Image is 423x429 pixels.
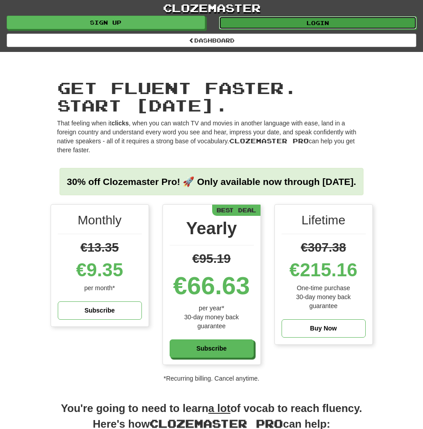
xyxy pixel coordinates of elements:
div: 30-day money back guarantee [170,313,254,330]
div: €66.63 [170,268,254,304]
div: One-time purchase [282,283,366,292]
a: Dashboard [7,34,416,47]
div: Lifetime [282,211,366,234]
div: Yearly [170,216,254,245]
div: 30-day money back guarantee [282,292,366,310]
div: €215.16 [282,257,366,283]
a: Subscribe [58,301,142,320]
div: per year* [170,304,254,313]
a: Buy Now [282,319,366,338]
strong: clicks [111,120,129,127]
span: €307.38 [301,240,346,254]
div: €9.35 [58,257,142,283]
a: Sign up [7,16,205,29]
a: Subscribe [170,339,254,358]
span: Get fluent faster. Start [DATE]. [57,78,297,115]
a: Login [219,16,417,30]
span: Clozemaster Pro [229,137,309,145]
span: €13.35 [81,240,119,254]
u: a lot [208,402,230,414]
p: That feeling when it , when you can watch TV and movies in another language with ease, land in a ... [57,119,366,154]
div: Best Deal [212,205,261,216]
div: per month* [58,283,142,292]
span: €95.19 [192,252,231,266]
div: Monthly [58,211,142,234]
strong: 30% off Clozemaster Pro! 🚀 Only available now through [DATE]. [67,176,356,187]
